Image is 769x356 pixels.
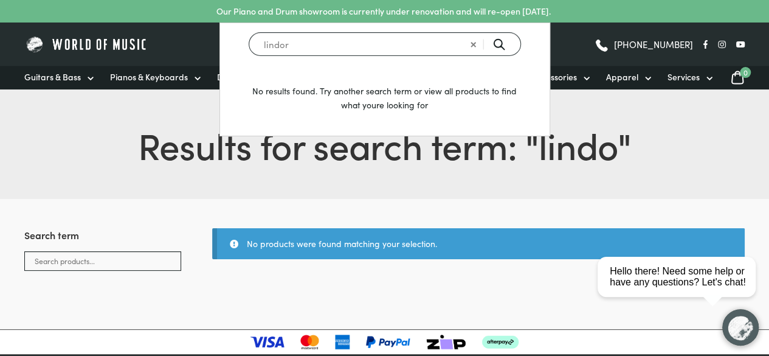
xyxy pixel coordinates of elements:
span: Pianos & Keyboards [110,71,188,83]
div: No products were found matching your selection. [212,228,745,259]
span: Clear [463,31,485,37]
span: Apparel [606,71,638,83]
div: No results found. Try another search term or view all products to find what youre looking for [220,23,550,136]
span: Services [667,71,700,83]
span: Guitars & Bass [24,71,81,83]
img: payment-logos-updated [250,335,519,349]
input: Search for a product ... [249,32,521,56]
a: [PHONE_NUMBER] [594,35,693,54]
input: Search products... [24,251,181,271]
h1: Results for search term: " " [24,119,745,170]
p: Our Piano and Drum showroom is currently under renovation and will re-open [DATE]. [216,5,551,18]
span: Accessories [532,71,577,83]
span: Drums & Percussion [217,71,294,83]
span: lindo [539,119,618,170]
span: 0 [740,67,751,78]
img: World of Music [24,35,149,54]
span: [PHONE_NUMBER] [614,40,693,49]
h3: Search term [24,228,181,251]
iframe: Chat with our support team [593,222,769,356]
